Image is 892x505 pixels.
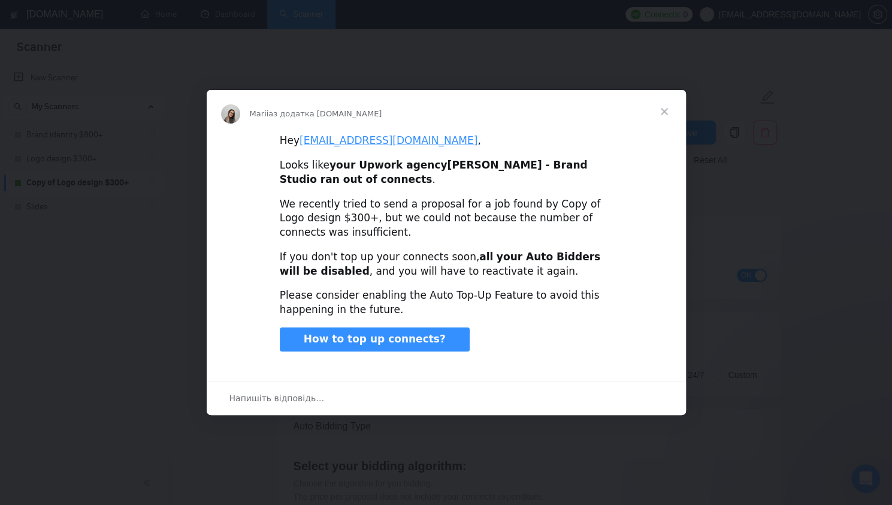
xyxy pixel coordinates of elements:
span: Напишіть відповідь… [229,390,325,406]
div: Please consider enabling the Auto Top-Up Feature to avoid this happening in the future. [280,288,613,317]
div: Looks like . [280,158,613,187]
div: If you don't top up your connects soon, , and you will have to reactivate it again. [280,250,613,279]
span: Закрити [643,90,686,133]
a: [EMAIL_ADDRESS][DOMAIN_NAME] [300,134,477,146]
div: Відкрити бесіду й відповісти [207,381,686,415]
a: How to top up connects? [280,327,470,351]
span: з додатка [DOMAIN_NAME] [273,109,382,118]
span: How to top up connects? [304,333,446,345]
div: We recently tried to send a proposal for a job found by Copy of Logo design $300+, but we could n... [280,197,613,240]
b: your Upwork agency [329,159,447,171]
div: Hey , [280,134,613,148]
b: [PERSON_NAME] - Brand Studio ran out of connects [280,159,588,185]
img: Profile image for Mariia [221,104,240,124]
span: Mariia [250,109,274,118]
b: all [479,251,493,263]
b: your Auto Bidders will be disabled [280,251,600,277]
